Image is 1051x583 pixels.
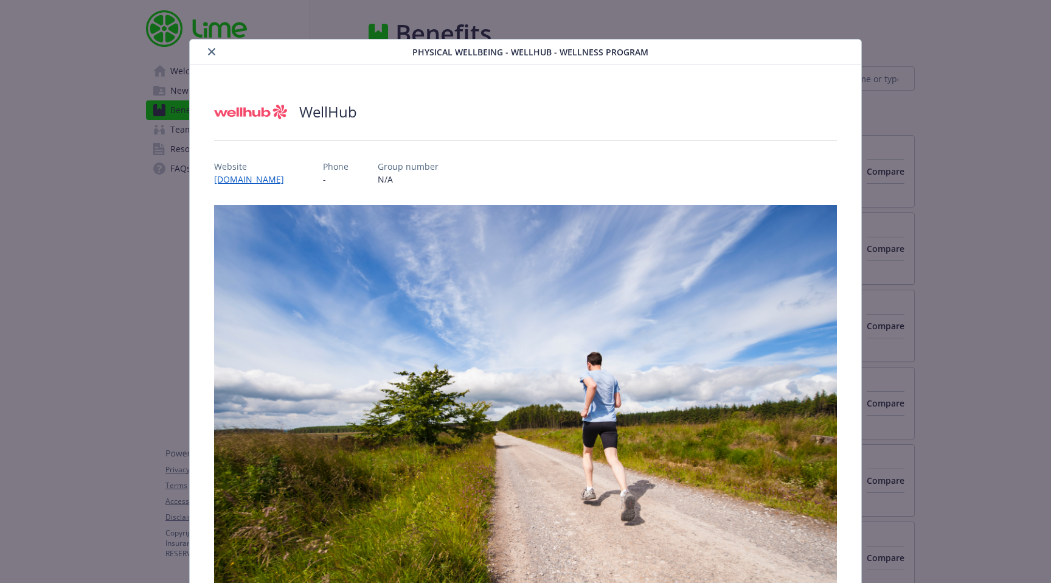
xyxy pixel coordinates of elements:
[204,44,219,59] button: close
[378,160,439,173] p: Group number
[214,173,294,185] a: [DOMAIN_NAME]
[214,160,294,173] p: Website
[214,94,287,130] img: Wellhub
[323,173,349,186] p: -
[378,173,439,186] p: N/A
[323,160,349,173] p: Phone
[412,46,648,58] span: Physical Wellbeing - WellHub - Wellness Program
[299,102,357,122] h2: WellHub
